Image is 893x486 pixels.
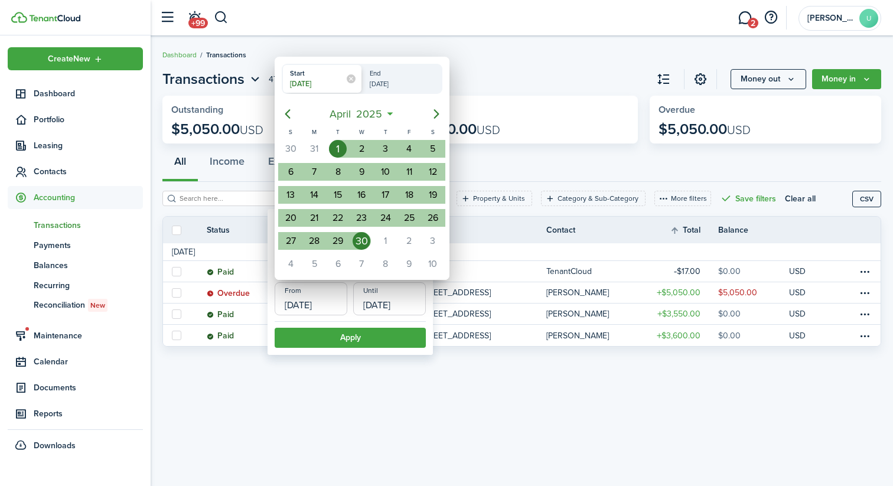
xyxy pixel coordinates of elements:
div: Friday, May 2, 2025 [400,232,418,250]
div: Monday, April 7, 2025 [306,163,324,181]
div: Sunday, April 27, 2025 [282,232,299,250]
mbsc-button: Previous page [276,102,299,126]
div: Saturday, May 10, 2025 [424,255,442,273]
div: Start [286,64,348,79]
div: Tuesday, April 1, 2025 [330,140,347,158]
div: Monday, April 28, 2025 [306,232,324,250]
div: Monday, May 5, 2025 [306,255,324,273]
div: Tuesday, April 15, 2025 [330,186,347,204]
div: Thursday, April 10, 2025 [377,163,395,181]
div: Thursday, April 17, 2025 [377,186,395,204]
mbsc-button: April2025 [322,103,390,125]
div: Thursday, May 8, 2025 [377,255,395,273]
div: Saturday, April 5, 2025 [424,140,442,158]
div: Wednesday, April 23, 2025 [353,209,371,227]
div: Sunday, April 13, 2025 [282,186,299,204]
div: Wednesday, April 2, 2025 [353,140,371,158]
div: Tuesday, May 6, 2025 [330,255,347,273]
div: Tuesday, April 22, 2025 [330,209,347,227]
div: Friday, April 4, 2025 [400,140,418,158]
div: S [421,127,445,137]
div: End [366,64,428,79]
div: Sunday, April 6, 2025 [282,163,299,181]
div: F [397,127,421,137]
div: Wednesday, April 9, 2025 [353,163,371,181]
div: Thursday, April 24, 2025 [377,209,395,227]
div: Sunday, May 4, 2025 [282,255,299,273]
div: Saturday, May 3, 2025 [424,232,442,250]
div: Saturday, April 26, 2025 [424,209,442,227]
div: [DATE] [366,79,428,94]
div: Wednesday, May 7, 2025 [353,255,371,273]
mbsc-button: Next page [425,102,448,126]
div: Tuesday, April 29, 2025 [330,232,347,250]
div: M [303,127,327,137]
div: Wednesday, April 30, 2025 [353,232,371,250]
div: Friday, May 9, 2025 [400,255,418,273]
div: [DATE] [286,79,348,94]
div: Monday, April 14, 2025 [306,186,324,204]
div: T [327,127,350,137]
span: 2025 [354,103,385,125]
div: T [374,127,397,137]
div: Thursday, May 1, 2025 [377,232,395,250]
div: Thursday, April 3, 2025 [377,140,395,158]
div: Saturday, April 19, 2025 [424,186,442,204]
div: Saturday, April 12, 2025 [424,163,442,181]
div: Wednesday, April 16, 2025 [353,186,371,204]
div: W [350,127,374,137]
div: Sunday, April 20, 2025 [282,209,299,227]
div: Friday, April 18, 2025 [400,186,418,204]
span: April [327,103,354,125]
div: Sunday, March 30, 2025 [282,140,299,158]
div: Friday, April 25, 2025 [400,209,418,227]
div: Friday, April 11, 2025 [400,163,418,181]
div: Tuesday, April 8, 2025 [330,163,347,181]
div: Monday, April 21, 2025 [306,209,324,227]
div: S [279,127,302,137]
div: Monday, March 31, 2025 [306,140,324,158]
